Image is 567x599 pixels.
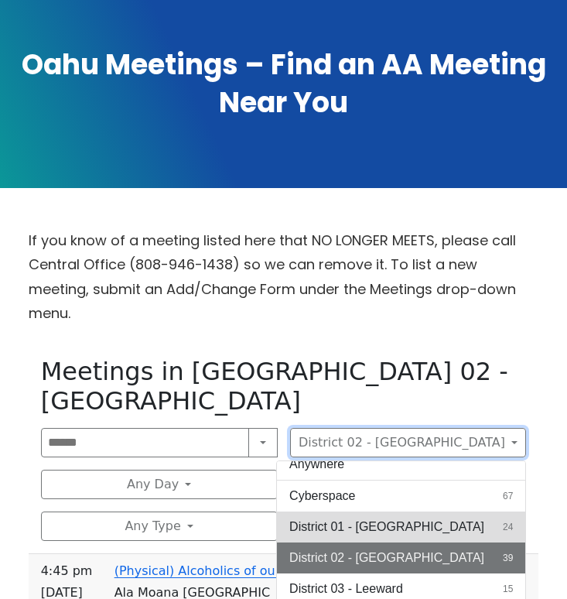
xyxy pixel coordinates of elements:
input: Search [41,428,250,457]
a: (Physical) Alcoholics of our Type [114,563,313,578]
button: Any Day [41,470,278,499]
button: Cyberspace67 results [277,481,525,512]
button: District 02 - [GEOGRAPHIC_DATA]39 results [277,543,525,573]
span: 15 results [503,582,513,596]
button: Search [248,428,277,457]
span: District 03 - Leeward [289,580,403,598]
span: District 02 - [GEOGRAPHIC_DATA] [289,549,484,567]
h1: Meetings in [GEOGRAPHIC_DATA] 02 - [GEOGRAPHIC_DATA] [41,357,527,416]
span: 67 results [503,489,513,503]
p: If you know of a meeting listed here that NO LONGER MEETS, please call Central Office (808-946-14... [29,228,539,326]
button: District 02 - [GEOGRAPHIC_DATA] [290,428,527,457]
span: 24 results [503,520,513,534]
span: 4:45 PM [41,560,93,582]
span: Cyberspace [289,487,355,505]
span: District 01 - [GEOGRAPHIC_DATA] [289,518,484,536]
span: 39 results [503,551,513,565]
button: Anywhere [277,449,525,480]
button: District 01 - [GEOGRAPHIC_DATA]24 results [277,512,525,543]
button: Any Type [41,512,278,541]
h1: Oahu Meetings – Find an AA Meeting Near You [14,46,553,122]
